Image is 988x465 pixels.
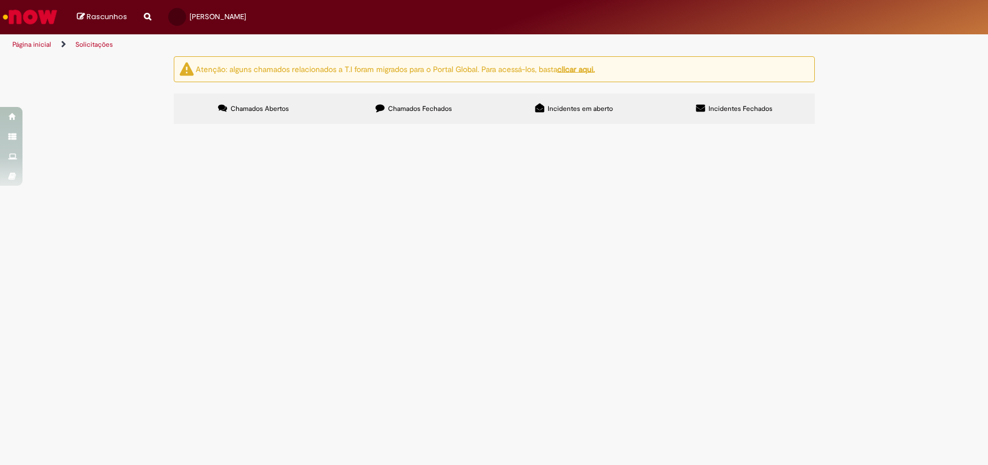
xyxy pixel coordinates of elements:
span: Rascunhos [87,11,127,22]
ng-bind-html: Atenção: alguns chamados relacionados a T.I foram migrados para o Portal Global. Para acessá-los,... [196,64,595,74]
span: Chamados Fechados [388,104,452,113]
a: Página inicial [12,40,51,49]
ul: Trilhas de página [8,34,650,55]
a: clicar aqui. [557,64,595,74]
span: Incidentes em aberto [548,104,613,113]
a: Rascunhos [77,12,127,23]
span: Chamados Abertos [231,104,289,113]
a: Solicitações [75,40,113,49]
span: Incidentes Fechados [709,104,773,113]
img: ServiceNow [1,6,59,28]
span: [PERSON_NAME] [190,12,246,21]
